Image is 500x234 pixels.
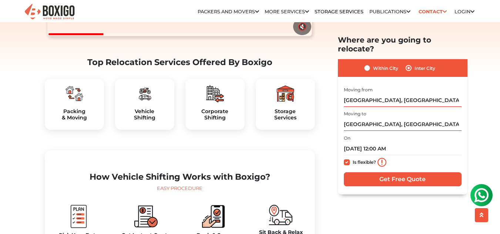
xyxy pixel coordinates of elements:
[344,111,366,117] label: Moving to
[338,35,467,53] h2: Where are you going to relocate?
[7,7,22,22] img: whatsapp-icon.svg
[369,9,410,14] a: Publications
[373,64,398,72] label: Within City
[415,64,435,72] label: Inter City
[66,85,83,102] img: boxigo_packers_and_movers_plan
[136,85,154,102] img: boxigo_packers_and_movers_plan
[475,208,488,222] button: scroll up
[191,108,239,121] a: CorporateShifting
[121,108,168,121] a: VehicleShifting
[51,172,309,182] h2: How Vehicle Shifting Works with Boxigo?
[51,108,98,121] h5: Packing & Moving
[344,94,462,106] input: Select Building or Nearest Landmark
[416,6,449,17] a: Contact
[24,3,75,21] img: Boxigo
[45,57,315,67] h2: Top Relocation Services Offered By Boxigo
[276,85,294,102] img: boxigo_packers_and_movers_plan
[202,205,225,228] img: boxigo_packers_and_movers_book
[51,108,98,121] a: Packing& Moving
[344,86,373,93] label: Moving from
[262,108,309,121] h5: Storage Services
[344,142,462,155] input: Moving date
[293,18,311,35] button: 🔇
[67,205,90,228] img: boxigo_packers_and_movers_plan
[191,108,239,121] h5: Corporate Shifting
[315,9,363,14] a: Storage Services
[206,85,224,102] img: boxigo_packers_and_movers_plan
[198,9,259,14] a: Packers and Movers
[344,172,462,186] input: Get Free Quote
[262,108,309,121] a: StorageServices
[344,135,350,141] label: On
[344,118,462,131] input: Select Building or Nearest Landmark
[265,9,309,14] a: More services
[51,185,309,192] div: Easy Procedure
[353,157,376,165] label: Is flexible?
[377,158,386,167] img: info
[134,205,158,228] img: boxigo_packers_and_movers_compare
[454,9,474,14] a: Login
[269,205,292,225] img: boxigo_packers_and_movers_move
[121,108,168,121] h5: Vehicle Shifting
